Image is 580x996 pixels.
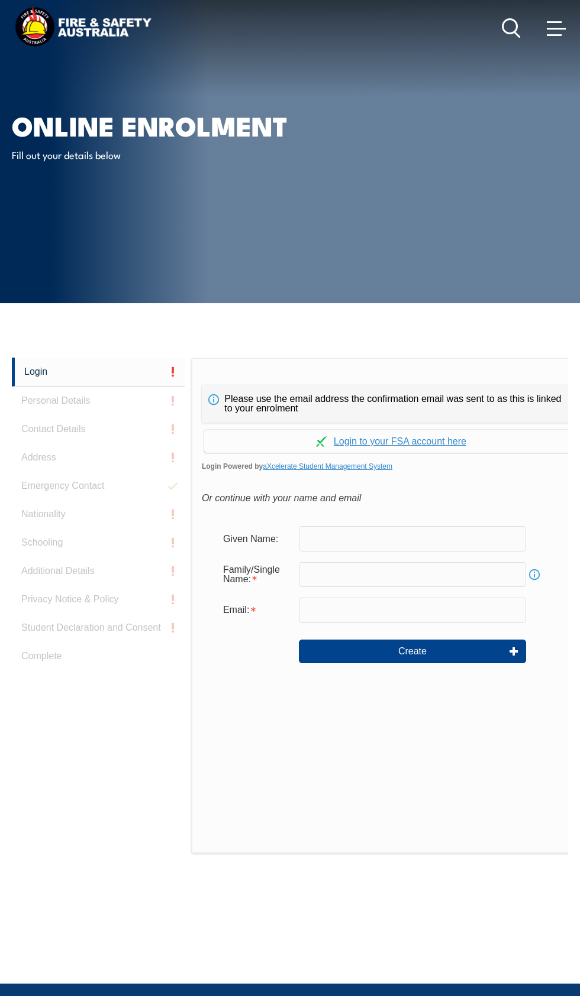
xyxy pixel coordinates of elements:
a: Info [526,566,543,583]
p: Fill out your details below [12,148,228,161]
a: aXcelerate Student Management System [263,462,392,471]
h1: Online Enrolment [12,113,304,137]
img: Log in withaxcelerate [316,436,327,447]
button: Create [299,640,526,663]
div: Email is required. [214,599,299,621]
div: Family/Single Name is required. [214,559,299,591]
a: Login [12,358,185,387]
div: Given Name: [214,527,299,550]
